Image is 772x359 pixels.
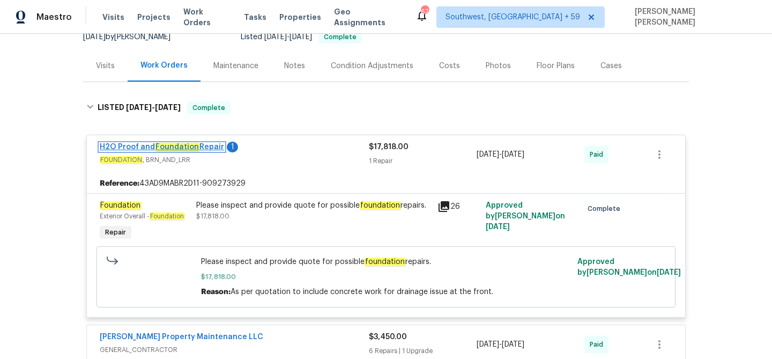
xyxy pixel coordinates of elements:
[137,12,170,23] span: Projects
[577,258,681,276] span: Approved by [PERSON_NAME] on
[201,257,571,267] span: Please inspect and provide quote for possible repairs.
[196,200,431,211] div: Please inspect and provide quote for possible repairs.
[334,6,403,28] span: Geo Assignments
[201,272,571,282] span: $17,818.00
[590,339,607,350] span: Paid
[477,339,524,350] span: -
[83,33,106,41] span: [DATE]
[150,213,184,220] em: Foundation
[320,34,361,40] span: Complete
[213,61,258,71] div: Maintenance
[437,200,479,213] div: 26
[183,6,231,28] span: Work Orders
[100,213,184,219] span: Exterior Overall -
[244,13,266,21] span: Tasks
[369,333,407,341] span: $3,450.00
[96,61,115,71] div: Visits
[439,61,460,71] div: Costs
[477,149,524,160] span: -
[588,203,625,214] span: Complete
[100,345,369,355] span: GENERAL_CONTRACTOR
[100,178,139,189] b: Reference:
[284,61,305,71] div: Notes
[331,61,413,71] div: Condition Adjustments
[102,12,124,23] span: Visits
[502,151,524,158] span: [DATE]
[83,31,183,43] div: by [PERSON_NAME]
[421,6,428,17] div: 674
[196,213,229,219] span: $17,818.00
[100,156,143,164] em: FOUNDATION
[227,142,238,152] div: 1
[369,143,409,151] span: $17,818.00
[446,12,580,23] span: Southwest, [GEOGRAPHIC_DATA] + 59
[369,346,477,356] div: 6 Repairs | 1 Upgrade
[360,201,400,210] em: foundation
[231,288,493,296] span: As per quotation to include concrete work for drainage issue at the front.
[101,227,130,238] span: Repair
[365,258,405,266] em: foundation
[87,174,685,193] div: 43AD9MABR2D11-909273929
[264,33,287,41] span: [DATE]
[100,201,141,210] em: Foundation
[369,156,477,166] div: 1 Repair
[83,91,689,125] div: LISTED [DATE]-[DATE]Complete
[486,223,510,231] span: [DATE]
[188,102,229,113] span: Complete
[477,341,499,348] span: [DATE]
[289,33,312,41] span: [DATE]
[126,104,152,111] span: [DATE]
[600,61,622,71] div: Cases
[477,151,499,158] span: [DATE]
[486,61,511,71] div: Photos
[100,333,263,341] a: [PERSON_NAME] Property Maintenance LLC
[155,143,199,151] em: Foundation
[264,33,312,41] span: -
[100,155,369,165] span: , BRN_AND_LRR
[537,61,575,71] div: Floor Plans
[279,12,321,23] span: Properties
[126,104,181,111] span: -
[590,149,607,160] span: Paid
[140,60,188,71] div: Work Orders
[502,341,524,348] span: [DATE]
[486,202,565,231] span: Approved by [PERSON_NAME] on
[155,104,181,111] span: [DATE]
[657,269,681,276] span: [DATE]
[201,288,231,296] span: Reason:
[630,6,756,28] span: [PERSON_NAME] [PERSON_NAME]
[100,143,224,151] a: H2O Proof andFoundationRepair
[98,101,181,114] h6: LISTED
[36,12,72,23] span: Maestro
[241,33,362,41] span: Listed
